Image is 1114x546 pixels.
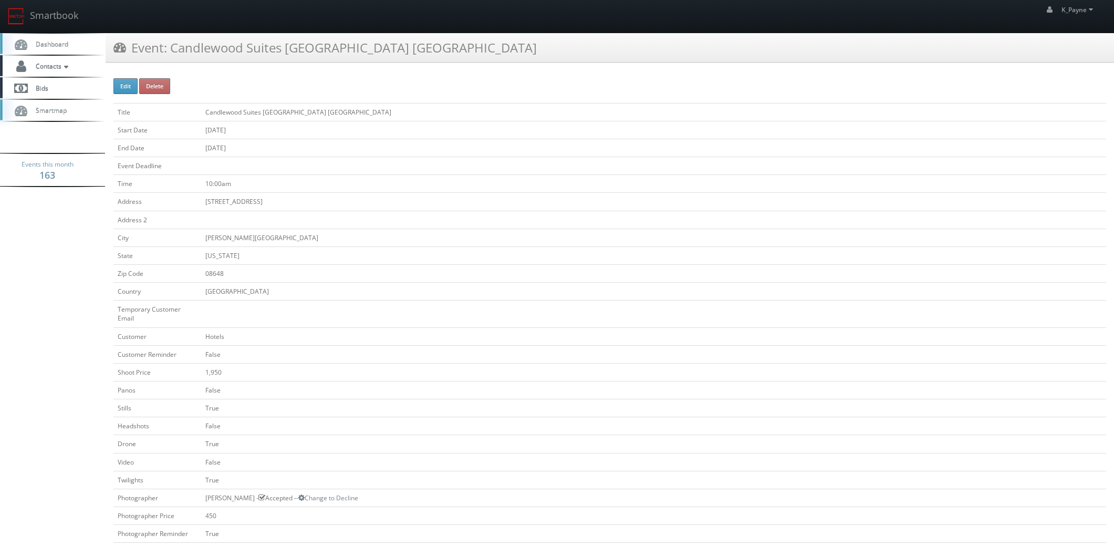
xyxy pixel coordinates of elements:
td: 08648 [201,264,1106,282]
td: Stills [113,399,201,417]
td: False [201,381,1106,399]
td: Address 2 [113,211,201,229]
td: End Date [113,139,201,157]
td: [GEOGRAPHIC_DATA] [201,283,1106,301]
td: Photographer Price [113,507,201,524]
td: Start Date [113,121,201,139]
td: City [113,229,201,246]
img: smartbook-logo.png [8,8,25,25]
a: Change to Decline [298,493,358,502]
td: False [201,345,1106,363]
td: True [201,435,1106,453]
td: [DATE] [201,139,1106,157]
td: 10:00am [201,175,1106,193]
span: Smartmap [30,106,67,115]
td: [DATE] [201,121,1106,139]
button: Edit [113,78,138,94]
td: 1,950 [201,363,1106,381]
td: Event Deadline [113,157,201,175]
td: True [201,525,1106,543]
td: Drone [113,435,201,453]
td: False [201,417,1106,435]
td: True [201,399,1106,417]
td: Country [113,283,201,301]
td: [STREET_ADDRESS] [201,193,1106,211]
button: Delete [139,78,170,94]
td: Photographer [113,489,201,507]
td: Headshots [113,417,201,435]
td: Hotels [201,327,1106,345]
td: True [201,471,1106,489]
td: Customer [113,327,201,345]
td: State [113,246,201,264]
td: Time [113,175,201,193]
td: Twilights [113,471,201,489]
strong: 163 [39,169,55,181]
td: [PERSON_NAME][GEOGRAPHIC_DATA] [201,229,1106,246]
td: [PERSON_NAME] - Accepted -- [201,489,1106,507]
td: Temporary Customer Email [113,301,201,327]
td: Video [113,453,201,471]
td: Photographer Reminder [113,525,201,543]
span: Events this month [22,159,74,170]
td: [US_STATE] [201,246,1106,264]
td: Address [113,193,201,211]
h3: Event: Candlewood Suites [GEOGRAPHIC_DATA] [GEOGRAPHIC_DATA] [113,38,537,57]
td: Panos [113,381,201,399]
td: False [201,453,1106,471]
span: Bids [30,84,48,92]
td: Title [113,103,201,121]
td: 450 [201,507,1106,524]
td: Candlewood Suites [GEOGRAPHIC_DATA] [GEOGRAPHIC_DATA] [201,103,1106,121]
td: Zip Code [113,264,201,282]
td: Shoot Price [113,363,201,381]
td: Customer Reminder [113,345,201,363]
span: Contacts [30,61,71,70]
span: Dashboard [30,39,68,48]
span: K_Payne [1061,5,1096,14]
